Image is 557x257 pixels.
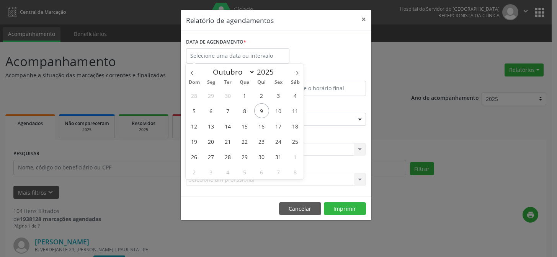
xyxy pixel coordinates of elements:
span: Outubro 30, 2025 [254,149,269,164]
button: Close [356,10,371,29]
span: Outubro 9, 2025 [254,103,269,118]
span: Novembro 7, 2025 [271,164,286,179]
h5: Relatório de agendamentos [186,15,274,25]
button: Imprimir [324,202,366,215]
span: Outubro 8, 2025 [237,103,252,118]
span: Setembro 30, 2025 [221,88,235,103]
span: Outubro 31, 2025 [271,149,286,164]
span: Outubro 1, 2025 [237,88,252,103]
span: Outubro 24, 2025 [271,134,286,149]
label: DATA DE AGENDAMENTO [186,36,246,48]
span: Novembro 6, 2025 [254,164,269,179]
span: Novembro 5, 2025 [237,164,252,179]
span: Outubro 27, 2025 [204,149,219,164]
span: Outubro 26, 2025 [187,149,202,164]
input: Year [255,67,280,77]
span: Outubro 5, 2025 [187,103,202,118]
input: Selecione uma data ou intervalo [186,48,289,63]
input: Selecione o horário final [278,81,366,96]
span: Outubro 16, 2025 [254,119,269,133]
span: Sex [270,80,287,85]
span: Outubro 19, 2025 [187,134,202,149]
label: ATÉ [278,69,366,81]
span: Dom [186,80,203,85]
span: Outubro 3, 2025 [271,88,286,103]
span: Novembro 3, 2025 [204,164,219,179]
span: Outubro 23, 2025 [254,134,269,149]
span: Outubro 4, 2025 [287,88,302,103]
span: Sáb [287,80,304,85]
span: Novembro 8, 2025 [287,164,302,179]
span: Novembro 2, 2025 [187,164,202,179]
span: Outubro 14, 2025 [221,119,235,133]
span: Outubro 18, 2025 [287,119,302,133]
span: Outubro 29, 2025 [237,149,252,164]
span: Outubro 12, 2025 [187,119,202,133]
span: Outubro 2, 2025 [254,88,269,103]
button: Cancelar [279,202,321,215]
span: Outubro 15, 2025 [237,119,252,133]
span: Outubro 21, 2025 [221,134,235,149]
span: Outubro 11, 2025 [287,103,302,118]
span: Outubro 13, 2025 [204,119,219,133]
span: Novembro 4, 2025 [221,164,235,179]
span: Novembro 1, 2025 [287,149,302,164]
span: Outubro 10, 2025 [271,103,286,118]
span: Seg [203,80,219,85]
span: Qua [236,80,253,85]
span: Setembro 28, 2025 [187,88,202,103]
span: Ter [219,80,236,85]
span: Outubro 17, 2025 [271,119,286,133]
span: Outubro 28, 2025 [221,149,235,164]
select: Month [209,67,255,77]
span: Outubro 7, 2025 [221,103,235,118]
span: Setembro 29, 2025 [204,88,219,103]
span: Outubro 20, 2025 [204,134,219,149]
span: Qui [253,80,270,85]
span: Outubro 22, 2025 [237,134,252,149]
span: Outubro 6, 2025 [204,103,219,118]
span: Outubro 25, 2025 [287,134,302,149]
